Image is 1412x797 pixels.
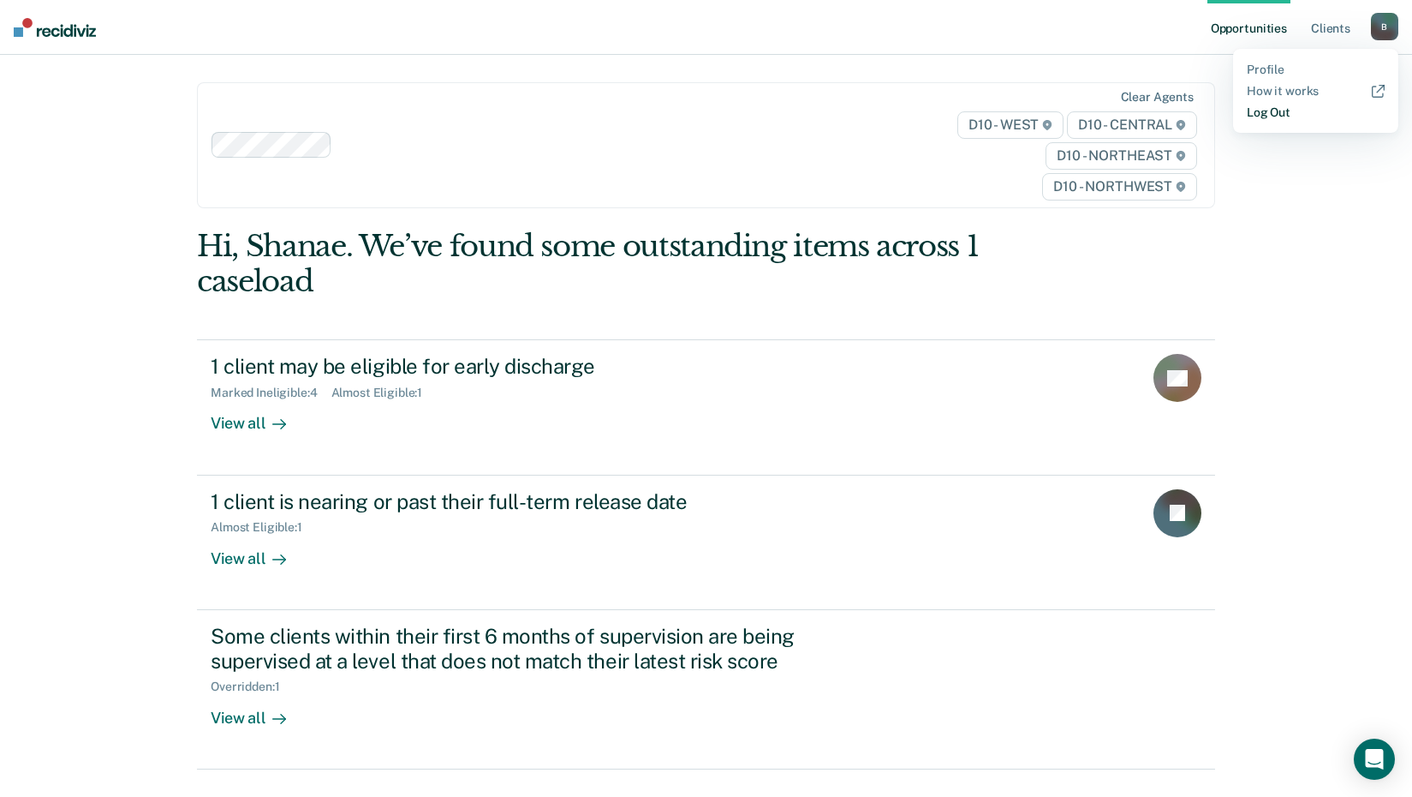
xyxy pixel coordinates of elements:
div: Open Intercom Messenger [1354,739,1395,780]
a: 1 client may be eligible for early dischargeMarked Ineligible:4Almost Eligible:1View all [197,339,1215,475]
div: Some clients within their first 6 months of supervision are being supervised at a level that does... [211,624,812,674]
span: D10 - CENTRAL [1067,111,1197,139]
div: Overridden : 1 [211,680,293,694]
div: Almost Eligible : 1 [211,520,316,535]
div: Almost Eligible : 1 [331,386,437,400]
div: View all [211,535,307,568]
div: View all [211,694,307,728]
a: 1 client is nearing or past their full-term release dateAlmost Eligible:1View all [197,476,1215,610]
a: How it works [1247,84,1385,99]
img: Recidiviz [14,18,96,37]
span: D10 - WEST [957,111,1063,139]
div: 1 client is nearing or past their full-term release date [211,489,812,514]
div: Clear agents [1121,90,1194,105]
div: Hi, Shanae. We’ve found some outstanding items across 1 caseload [197,229,1011,299]
div: View all [211,400,307,434]
span: D10 - NORTHWEST [1042,173,1196,201]
a: Log Out [1247,105,1385,120]
button: B [1371,13,1398,40]
a: Profile [1247,63,1385,77]
span: D10 - NORTHEAST [1046,142,1196,170]
a: Some clients within their first 6 months of supervision are being supervised at a level that does... [197,610,1215,770]
div: Marked Ineligible : 4 [211,386,331,400]
div: 1 client may be eligible for early discharge [211,354,812,379]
